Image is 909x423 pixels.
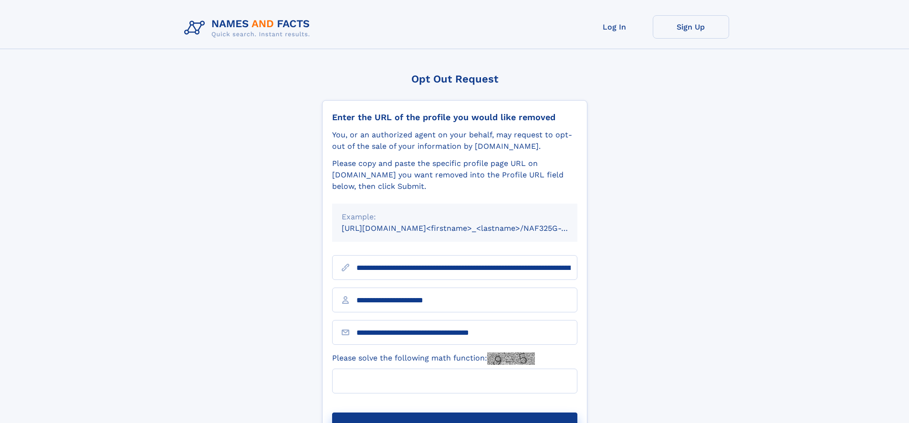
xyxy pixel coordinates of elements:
div: Enter the URL of the profile you would like removed [332,112,577,123]
a: Sign Up [653,15,729,39]
div: You, or an authorized agent on your behalf, may request to opt-out of the sale of your informatio... [332,129,577,152]
a: Log In [576,15,653,39]
small: [URL][DOMAIN_NAME]<firstname>_<lastname>/NAF325G-xxxxxxxx [342,224,596,233]
div: Example: [342,211,568,223]
img: Logo Names and Facts [180,15,318,41]
label: Please solve the following math function: [332,352,535,365]
div: Opt Out Request [322,73,587,85]
div: Please copy and paste the specific profile page URL on [DOMAIN_NAME] you want removed into the Pr... [332,158,577,192]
